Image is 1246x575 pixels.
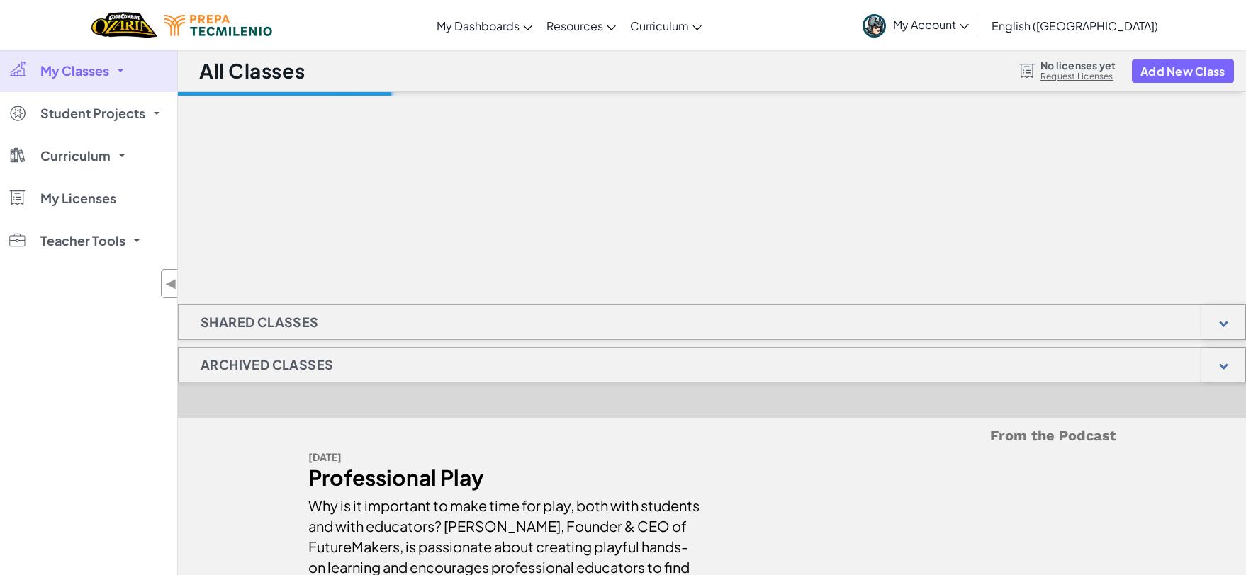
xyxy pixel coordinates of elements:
a: English ([GEOGRAPHIC_DATA]) [984,6,1165,45]
a: My Dashboards [430,6,539,45]
img: Tecmilenio logo [164,15,272,36]
h1: All Classes [199,57,305,84]
span: My Licenses [40,192,116,205]
a: Ozaria by CodeCombat logo [91,11,157,40]
h1: Archived Classes [179,347,355,382]
span: My Classes [40,64,109,77]
div: Professional Play [308,467,702,488]
span: No licenses yet [1040,59,1116,71]
h1: Shared Classes [179,304,341,340]
img: avatar [863,14,886,38]
a: Curriculum [623,6,709,45]
span: My Dashboards [437,18,520,33]
span: My Account [893,17,969,32]
span: ◀ [165,273,177,294]
button: Add New Class [1132,59,1234,83]
span: Teacher Tools [40,234,125,247]
span: Curriculum [40,149,111,162]
img: Home [91,11,157,40]
span: English ([GEOGRAPHIC_DATA]) [992,18,1158,33]
span: Student Projects [40,107,145,120]
a: My Account [855,3,976,47]
span: Resources [546,18,603,33]
div: [DATE] [308,447,702,467]
a: Resources [539,6,623,45]
h5: From the Podcast [308,425,1116,447]
span: Curriculum [630,18,689,33]
a: Request Licenses [1040,71,1116,82]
